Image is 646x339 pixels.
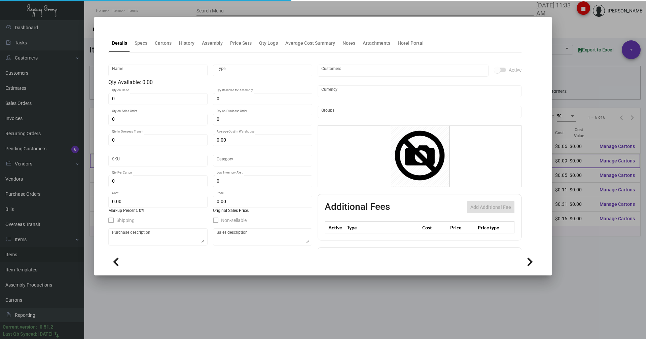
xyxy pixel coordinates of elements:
div: Price Sets [230,40,252,47]
div: Last Qb Synced: [DATE] [3,331,52,338]
button: Add Additional Fee [467,201,514,213]
th: Price [448,222,476,233]
div: Cartons [155,40,172,47]
div: Attachments [363,40,390,47]
input: Add new.. [321,109,518,115]
input: Add new.. [321,68,485,73]
th: Cost [421,222,448,233]
th: Type [345,222,421,233]
div: Assembly [202,40,223,47]
th: Active [325,222,346,233]
div: Specs [135,40,147,47]
div: Notes [343,40,355,47]
h2: Additional Fees [325,201,390,213]
div: Hotel Portal [398,40,424,47]
span: Shipping [116,216,135,224]
div: Current version: [3,324,37,331]
div: 0.51.2 [40,324,53,331]
div: Qty Available: 0.00 [108,78,312,86]
span: Non-sellable [221,216,247,224]
th: Price type [476,222,506,233]
div: Qty Logs [259,40,278,47]
span: Add Additional Fee [470,204,511,210]
span: Active [509,66,522,74]
div: Average Cost Summary [285,40,335,47]
div: Details [112,40,127,47]
div: History [179,40,194,47]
